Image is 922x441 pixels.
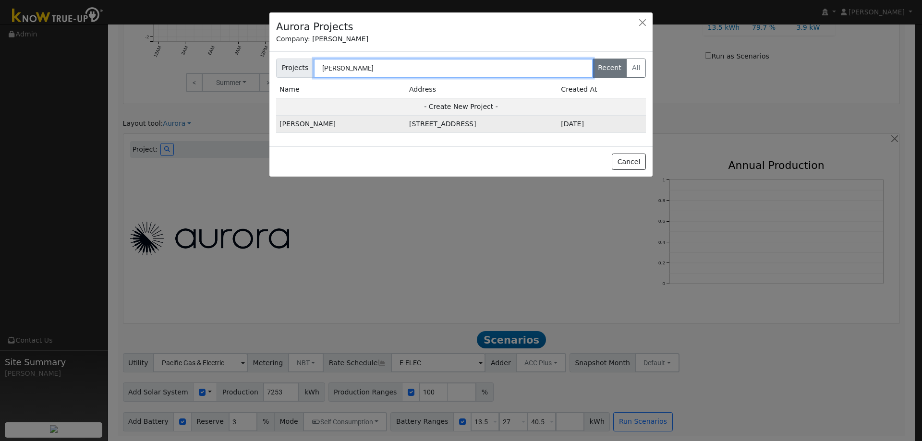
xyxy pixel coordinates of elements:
td: [PERSON_NAME] [276,116,406,133]
div: Company: [PERSON_NAME] [276,34,646,44]
td: 2m [558,116,646,133]
label: Recent [593,59,627,78]
td: Created At [558,81,646,98]
td: [STREET_ADDRESS] [406,116,558,133]
span: Projects [276,59,314,78]
td: - Create New Project - [276,98,646,115]
button: Cancel [612,154,646,170]
td: Address [406,81,558,98]
label: All [626,59,646,78]
h4: Aurora Projects [276,19,353,35]
td: Name [276,81,406,98]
